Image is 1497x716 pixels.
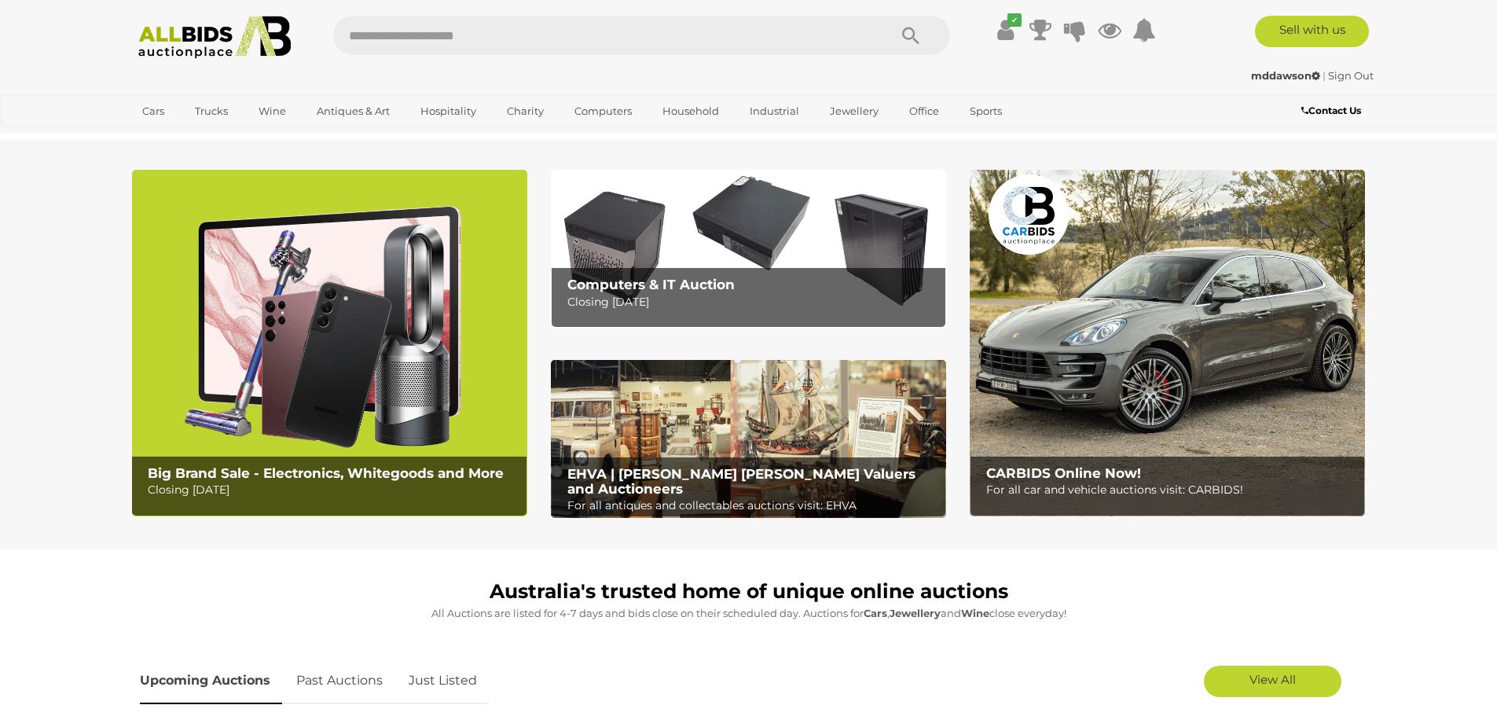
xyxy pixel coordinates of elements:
a: Antiques & Art [306,98,400,124]
a: Contact Us [1301,102,1365,119]
span: View All [1249,672,1296,687]
img: EHVA | Evans Hastings Valuers and Auctioneers [551,360,946,519]
a: [GEOGRAPHIC_DATA] [132,124,264,150]
img: CARBIDS Online Now! [970,170,1365,516]
strong: Wine [961,607,989,619]
a: Trucks [185,98,238,124]
a: CARBIDS Online Now! CARBIDS Online Now! For all car and vehicle auctions visit: CARBIDS! [970,170,1365,516]
a: Computers & IT Auction Computers & IT Auction Closing [DATE] [551,170,946,328]
a: View All [1204,666,1341,697]
p: All Auctions are listed for 4-7 days and bids close on their scheduled day. Auctions for , and cl... [140,604,1358,622]
a: Household [652,98,729,124]
a: Charity [497,98,554,124]
h1: Australia's trusted home of unique online auctions [140,581,1358,603]
a: Just Listed [397,658,489,704]
p: Closing [DATE] [148,480,518,500]
b: Computers & IT Auction [567,277,735,292]
img: Allbids.com.au [130,16,300,59]
img: Big Brand Sale - Electronics, Whitegoods and More [132,170,527,516]
strong: Jewellery [890,607,941,619]
a: Big Brand Sale - Electronics, Whitegoods and More Big Brand Sale - Electronics, Whitegoods and Mo... [132,170,527,516]
img: Computers & IT Auction [551,170,946,328]
b: EHVA | [PERSON_NAME] [PERSON_NAME] Valuers and Auctioneers [567,466,915,497]
b: CARBIDS Online Now! [986,465,1141,481]
a: Past Auctions [284,658,394,704]
strong: Cars [864,607,887,619]
a: Upcoming Auctions [140,658,282,704]
a: Sports [959,98,1012,124]
p: Closing [DATE] [567,292,937,312]
a: EHVA | Evans Hastings Valuers and Auctioneers EHVA | [PERSON_NAME] [PERSON_NAME] Valuers and Auct... [551,360,946,519]
span: | [1323,69,1326,82]
a: Jewellery [820,98,889,124]
a: Computers [564,98,642,124]
a: Cars [132,98,174,124]
a: Office [899,98,949,124]
a: mddawson [1251,69,1323,82]
a: Industrial [739,98,809,124]
strong: mddawson [1251,69,1320,82]
a: ✔ [994,16,1018,44]
a: Wine [248,98,296,124]
i: ✔ [1007,13,1022,27]
a: Sell with us [1255,16,1369,47]
p: For all antiques and collectables auctions visit: EHVA [567,496,937,516]
b: Big Brand Sale - Electronics, Whitegoods and More [148,465,504,481]
b: Contact Us [1301,105,1361,116]
a: Sign Out [1328,69,1374,82]
p: For all car and vehicle auctions visit: CARBIDS! [986,480,1356,500]
button: Search [871,16,950,55]
a: Hospitality [410,98,486,124]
